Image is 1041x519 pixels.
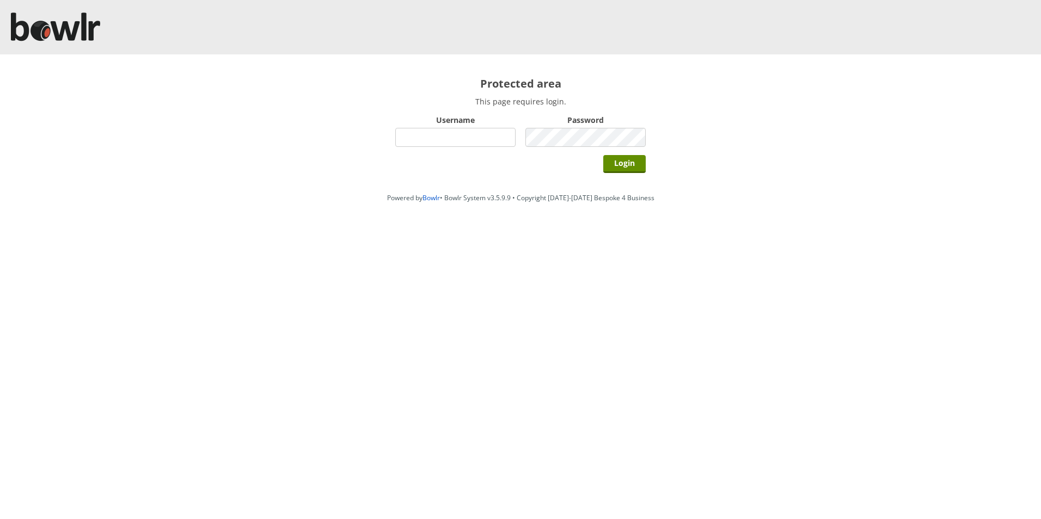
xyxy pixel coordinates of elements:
label: Username [395,115,516,125]
h2: Protected area [395,76,646,91]
input: Login [603,155,646,173]
p: This page requires login. [395,96,646,107]
span: Powered by • Bowlr System v3.5.9.9 • Copyright [DATE]-[DATE] Bespoke 4 Business [387,193,654,202]
a: Bowlr [422,193,440,202]
label: Password [525,115,646,125]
